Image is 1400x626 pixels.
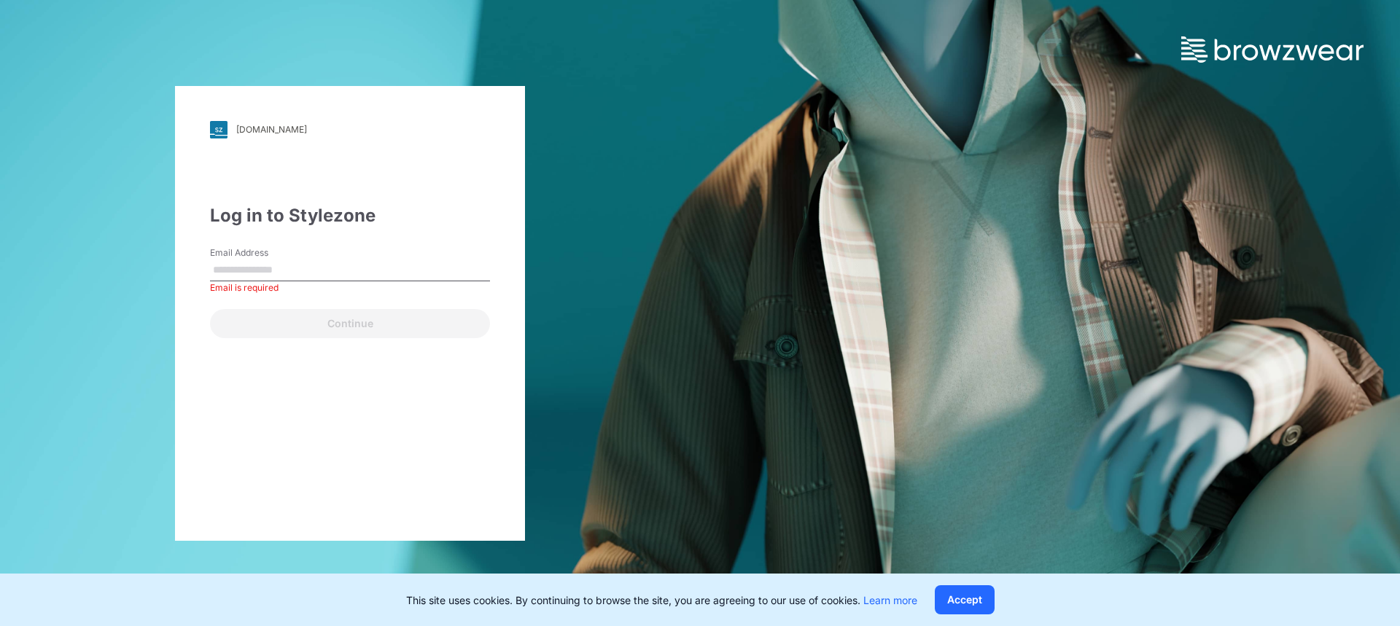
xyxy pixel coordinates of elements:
div: Log in to Stylezone [210,203,490,229]
label: Email Address [210,246,312,259]
div: Email is required [210,281,490,294]
img: svg+xml;base64,PHN2ZyB3aWR0aD0iMjgiIGhlaWdodD0iMjgiIHZpZXdCb3g9IjAgMCAyOCAyOCIgZmlsbD0ibm9uZSIgeG... [210,121,227,138]
p: This site uses cookies. By continuing to browse the site, you are agreeing to our use of cookies. [406,592,917,608]
a: Learn more [863,594,917,606]
a: [DOMAIN_NAME] [210,121,490,138]
img: browzwear-logo.73288ffb.svg [1181,36,1364,63]
button: Accept [935,585,995,614]
div: [DOMAIN_NAME] [236,124,307,135]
